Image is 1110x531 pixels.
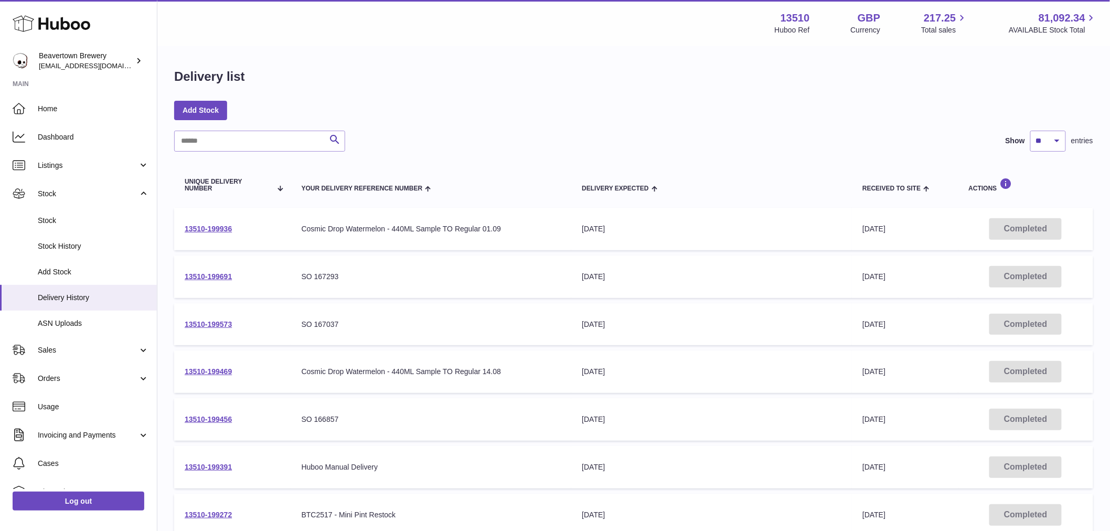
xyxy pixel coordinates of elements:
[851,25,881,35] div: Currency
[582,224,841,234] div: [DATE]
[781,11,810,25] strong: 13510
[302,224,561,234] div: Cosmic Drop Watermelon - 440ML Sample TO Regular 01.09
[38,189,138,199] span: Stock
[13,492,144,511] a: Log out
[39,51,133,71] div: Beavertown Brewery
[38,132,149,142] span: Dashboard
[38,267,149,277] span: Add Stock
[1009,25,1097,35] span: AVAILABLE Stock Total
[1039,11,1085,25] span: 81,092.34
[862,225,885,233] span: [DATE]
[38,487,149,497] span: Channels
[174,68,245,85] h1: Delivery list
[38,318,149,328] span: ASN Uploads
[582,320,841,330] div: [DATE]
[38,430,138,440] span: Invoicing and Payments
[921,25,968,35] span: Total sales
[185,367,232,376] a: 13510-199469
[582,462,841,472] div: [DATE]
[862,367,885,376] span: [DATE]
[862,272,885,281] span: [DATE]
[13,53,28,69] img: aoife@beavertownbrewery.co.uk
[969,178,1083,192] div: Actions
[582,272,841,282] div: [DATE]
[185,320,232,328] a: 13510-199573
[582,510,841,520] div: [DATE]
[174,101,227,120] a: Add Stock
[302,185,423,192] span: Your Delivery Reference Number
[1009,11,1097,35] a: 81,092.34 AVAILABLE Stock Total
[921,11,968,35] a: 217.25 Total sales
[1006,136,1025,146] label: Show
[862,415,885,423] span: [DATE]
[38,161,138,171] span: Listings
[185,415,232,423] a: 13510-199456
[185,272,232,281] a: 13510-199691
[924,11,956,25] span: 217.25
[302,415,561,424] div: SO 166857
[302,320,561,330] div: SO 167037
[39,61,154,70] span: [EMAIL_ADDRESS][DOMAIN_NAME]
[38,459,149,469] span: Cases
[862,185,921,192] span: Received to Site
[1071,136,1093,146] span: entries
[185,463,232,471] a: 13510-199391
[38,216,149,226] span: Stock
[302,367,561,377] div: Cosmic Drop Watermelon - 440ML Sample TO Regular 14.08
[185,511,232,519] a: 13510-199272
[302,272,561,282] div: SO 167293
[862,463,885,471] span: [DATE]
[858,11,880,25] strong: GBP
[775,25,810,35] div: Huboo Ref
[38,345,138,355] span: Sales
[38,104,149,114] span: Home
[185,225,232,233] a: 13510-199936
[38,402,149,412] span: Usage
[582,185,648,192] span: Delivery Expected
[38,374,138,384] span: Orders
[185,178,271,192] span: Unique Delivery Number
[38,293,149,303] span: Delivery History
[302,510,561,520] div: BTC2517 - Mini Pint Restock
[582,415,841,424] div: [DATE]
[862,511,885,519] span: [DATE]
[302,462,561,472] div: Huboo Manual Delivery
[38,241,149,251] span: Stock History
[862,320,885,328] span: [DATE]
[582,367,841,377] div: [DATE]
